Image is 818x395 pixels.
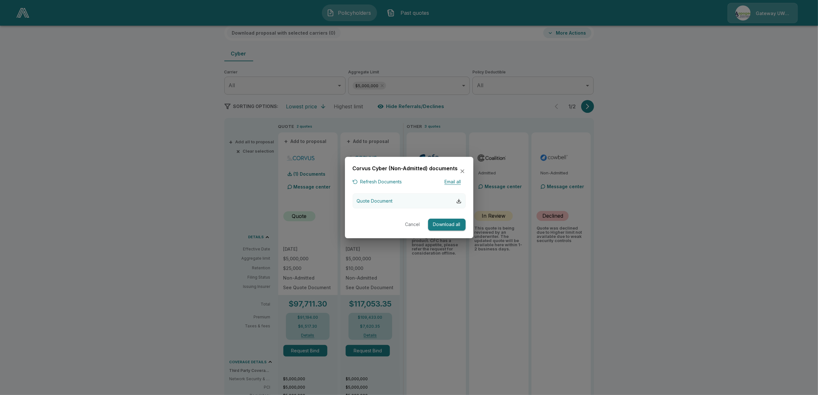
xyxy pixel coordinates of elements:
[353,164,458,173] h6: Corvus Cyber (Non-Admitted) documents
[353,193,466,208] button: Quote Document
[357,197,393,204] p: Quote Document
[440,178,466,186] button: Email all
[402,219,423,231] button: Cancel
[353,178,402,186] button: Refresh Documents
[428,219,466,231] button: Download all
